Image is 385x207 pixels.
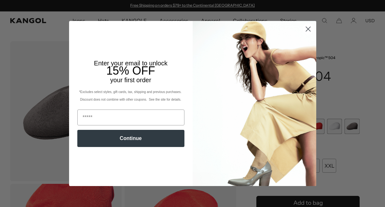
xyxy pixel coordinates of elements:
img: 93be19ad-e773-4382-80b9-c9d740c9197f.jpeg [193,21,316,186]
button: Close dialog [303,23,314,35]
span: 15% OFF [106,64,155,77]
span: *Excludes select styles, gift cards, tax, shipping and previous purchases. Discount does not comb... [79,90,182,101]
span: your first order [110,77,151,83]
span: Enter your email to unlock [94,60,168,67]
button: Continue [77,130,184,147]
input: Email [77,110,184,125]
